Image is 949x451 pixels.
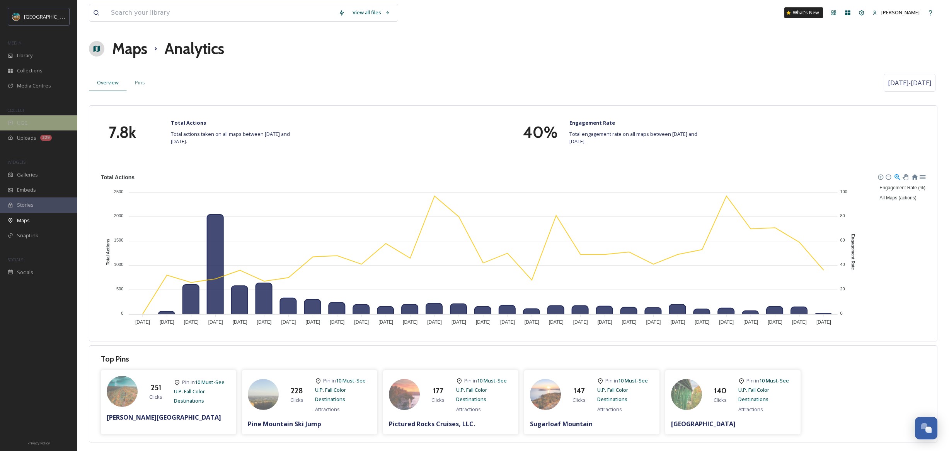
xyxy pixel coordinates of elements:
tspan: [DATE] [160,319,174,325]
span: Privacy Policy [27,441,50,446]
span: Maps [17,217,30,224]
input: Search your library [107,4,335,21]
text: Total Actions [106,238,110,265]
span: [PERSON_NAME] [881,9,920,16]
span: Galleries [17,171,38,178]
span: Attractions [315,406,340,413]
span: All Maps (actions) [874,195,916,201]
span: Pin in [182,379,195,386]
tspan: [DATE] [670,319,685,325]
a: What's New [784,7,823,18]
tspan: 0 [840,310,842,315]
span: [GEOGRAPHIC_DATA][US_STATE] [24,13,99,20]
a: [PERSON_NAME] [869,5,923,20]
tspan: [DATE] [403,319,417,325]
span: Attractions [738,406,763,413]
div: Reset Zoom [911,173,918,180]
tspan: [DATE] [719,319,734,325]
div: Menu [919,173,925,180]
span: SOCIALS [8,257,23,262]
span: Pin in [464,377,477,384]
span: Attractions [597,406,622,413]
tspan: 60 [840,238,845,242]
tspan: [DATE] [622,319,637,325]
tspan: [DATE] [598,319,612,325]
div: 329 [40,135,52,141]
span: Pins [135,79,145,86]
a: Maps [112,37,147,60]
a: 10 Must-See U.P. Fall Color Destinations [738,377,789,403]
strong: [PERSON_NAME][GEOGRAPHIC_DATA] [107,413,221,422]
span: Overview [97,79,119,86]
tspan: [DATE] [549,319,564,325]
tspan: [DATE] [476,319,491,325]
tspan: [DATE] [525,319,539,325]
strong: Total Actions [171,119,206,126]
span: 10 Must-See U.P. Fall Color Destinations [738,377,789,403]
div: Zoom In [877,174,883,179]
tspan: [DATE] [451,319,466,325]
div: Panning [903,174,907,178]
span: Total actions taken on all maps between [DATE] and [DATE]. [171,130,306,145]
tspan: [DATE] [768,319,782,325]
span: Engagement Rate (%) [874,185,925,190]
span: Stories [17,201,34,209]
tspan: [DATE] [257,319,272,325]
h1: 40 % [523,121,558,144]
strong: Sugarloaf Mountain [530,420,593,428]
h3: Top Pins [101,353,129,365]
strong: Engagement Rate [569,119,615,126]
div: Zoom Out [885,174,891,179]
span: Attractions [456,406,481,413]
h3: 140 [714,385,727,396]
tspan: 80 [840,213,845,218]
tspan: [DATE] [500,319,515,325]
tspan: [DATE] [281,319,296,325]
span: UGC [17,119,27,127]
span: Uploads [17,134,36,142]
img: a9c71c4b-553e-426e-b224-df03be3474f6.jpg [530,379,561,418]
span: Embeds [17,186,36,194]
img: aa07779c-3f23-4ab6-bbcc-c3a8025ef05e.jpg [389,379,420,418]
h3: 251 [151,382,161,393]
tspan: [DATE] [330,319,344,325]
span: Total engagement rate on all maps between [DATE] and [DATE]. [569,130,705,145]
h3: 177 [433,385,443,396]
tspan: [DATE] [792,319,807,325]
span: 10 Must-See U.P. Fall Color Destinations [456,377,507,403]
span: Media Centres [17,82,51,89]
tspan: 1000 [114,262,123,267]
text: Total Actions [101,174,135,180]
a: Privacy Policy [27,438,50,447]
a: 10 Must-See U.P. Fall Color Destinations [597,377,648,403]
tspan: [DATE] [646,319,661,325]
span: COLLECT [8,107,24,113]
h3: 228 [291,385,303,396]
span: Pin in [746,377,759,384]
tspan: [DATE] [135,319,150,325]
a: 10 Must-See U.P. Fall Color Destinations [456,377,507,403]
a: 10 Must-See U.P. Fall Color Destinations [174,378,225,404]
strong: Pine Mountain Ski Jump [248,420,321,428]
span: 10 Must-See U.P. Fall Color Destinations [315,377,366,403]
img: bade9fac-56f1-42a7-a256-5d891ae51c0b.jpg [248,379,279,418]
tspan: 1500 [114,238,123,242]
span: WIDGETS [8,159,26,165]
tspan: 100 [840,189,847,194]
span: Library [17,52,32,59]
span: MEDIA [8,40,21,46]
tspan: [DATE] [427,319,442,325]
a: 10 Must-See U.P. Fall Color Destinations [315,377,366,403]
tspan: 20 [840,286,845,291]
tspan: [DATE] [743,319,758,325]
span: Pin in [605,377,618,384]
span: Clicks [149,393,162,401]
tspan: 40 [840,262,845,267]
button: Open Chat [915,417,937,439]
img: 99496a28-b503-477a-bd5f-d013df94cef0.jpg [107,376,138,415]
tspan: [DATE] [208,319,223,325]
tspan: [DATE] [378,319,393,325]
tspan: [DATE] [695,319,709,325]
img: 4f62be62-1130-4858-9d5c-325650943ea1.jpg [671,379,702,418]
